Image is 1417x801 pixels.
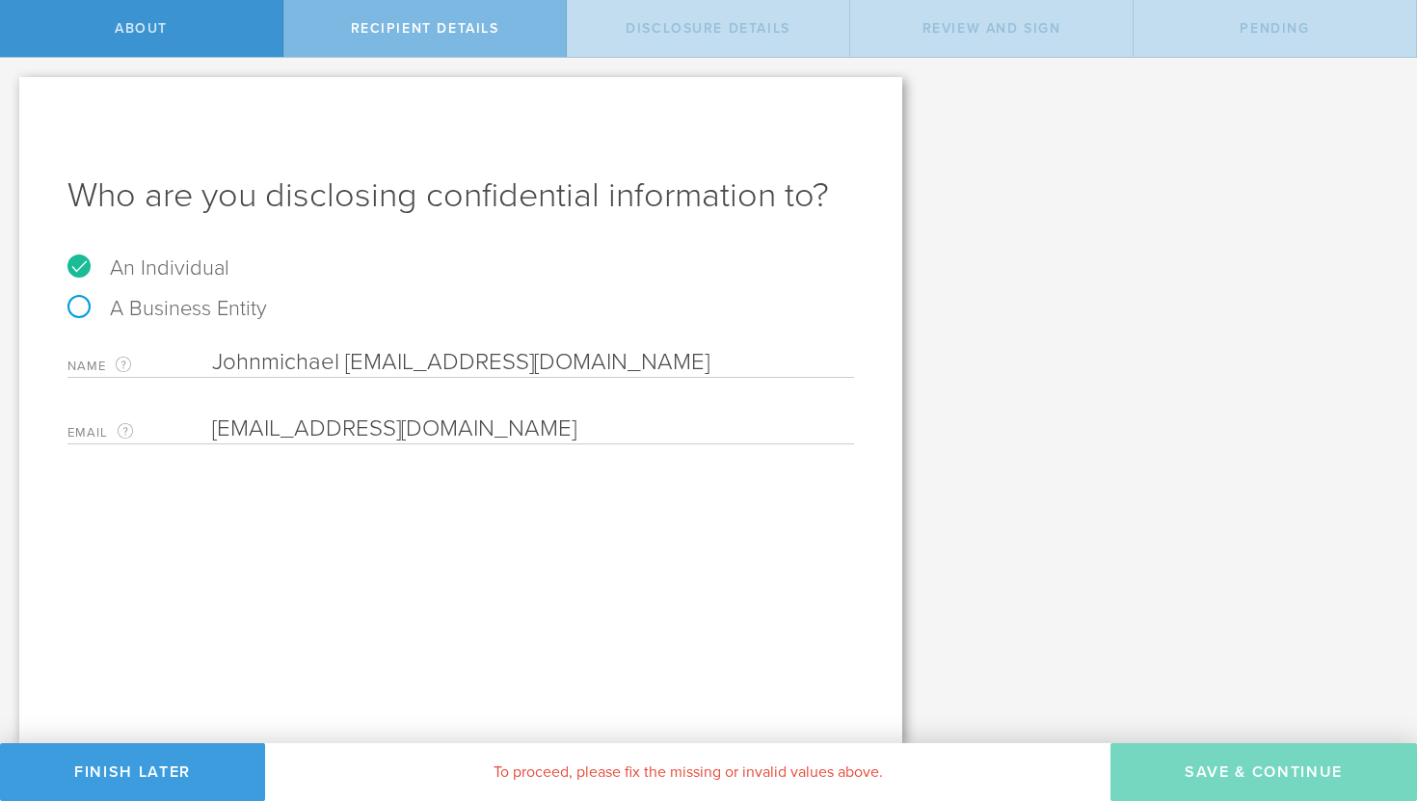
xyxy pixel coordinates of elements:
input: Required [212,348,854,377]
span: About [115,20,168,37]
h1: Who are you disclosing confidential information to? [67,173,854,219]
label: Name [67,355,212,377]
label: An Individual [67,255,229,280]
label: Email [67,421,212,443]
label: A Business Entity [67,296,267,321]
button: Save & Continue [1110,743,1417,801]
iframe: Chat Widget [1321,651,1417,743]
div: To proceed, please fix the missing or invalid values above. [265,743,1110,801]
span: Pending [1240,20,1309,37]
input: Required [212,414,844,443]
span: Disclosure details [626,20,790,37]
span: Recipient details [351,20,499,37]
span: Review and sign [922,20,1061,37]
